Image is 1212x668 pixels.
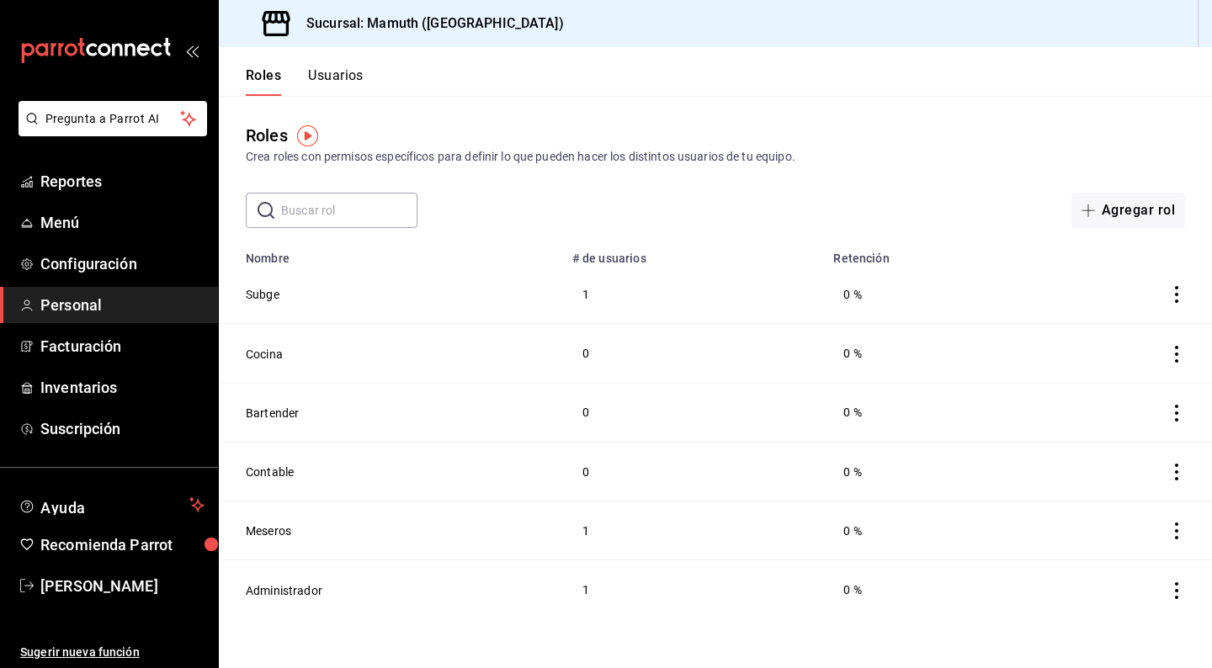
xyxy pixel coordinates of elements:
[246,346,283,363] button: Cocina
[823,560,1034,619] td: 0 %
[40,170,205,193] span: Reportes
[308,67,364,96] button: Usuarios
[1168,286,1185,303] button: actions
[246,464,294,480] button: Contable
[246,67,364,96] div: navigation tabs
[20,644,205,661] span: Sugerir nueva función
[40,575,205,597] span: [PERSON_NAME]
[246,582,322,599] button: Administrador
[246,123,288,148] div: Roles
[1071,193,1185,228] button: Agregar rol
[562,324,824,383] td: 0
[246,148,1185,166] div: Crea roles con permisos específicos para definir lo que pueden hacer los distintos usuarios de tu...
[246,67,281,96] button: Roles
[297,125,318,146] img: Tooltip marker
[823,324,1034,383] td: 0 %
[562,241,824,265] th: # de usuarios
[1168,522,1185,539] button: actions
[1168,582,1185,599] button: actions
[823,241,1034,265] th: Retención
[281,194,417,227] input: Buscar rol
[40,417,205,440] span: Suscripción
[40,252,205,275] span: Configuración
[246,286,279,303] button: Subge
[219,241,562,265] th: Nombre
[40,211,205,234] span: Menú
[823,442,1034,501] td: 0 %
[823,265,1034,324] td: 0 %
[1168,405,1185,421] button: actions
[293,13,564,34] h3: Sucursal: Mamuth ([GEOGRAPHIC_DATA])
[562,442,824,501] td: 0
[562,383,824,442] td: 0
[1168,346,1185,363] button: actions
[562,560,824,619] td: 1
[45,110,181,128] span: Pregunta a Parrot AI
[185,44,199,57] button: open_drawer_menu
[1168,464,1185,480] button: actions
[40,294,205,316] span: Personal
[19,101,207,136] button: Pregunta a Parrot AI
[40,533,205,556] span: Recomienda Parrot
[12,122,207,140] a: Pregunta a Parrot AI
[562,501,824,560] td: 1
[562,265,824,324] td: 1
[40,376,205,399] span: Inventarios
[823,383,1034,442] td: 0 %
[40,335,205,358] span: Facturación
[40,495,183,515] span: Ayuda
[246,405,299,421] button: Bartender
[246,522,291,539] button: Meseros
[823,501,1034,560] td: 0 %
